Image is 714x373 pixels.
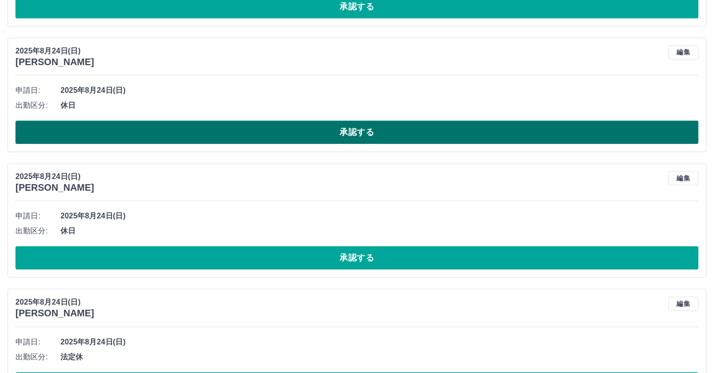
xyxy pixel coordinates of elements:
[60,351,699,363] span: 法定休
[15,171,94,182] p: 2025年8月24日(日)
[15,225,60,237] span: 出勤区分:
[15,246,699,269] button: 承認する
[15,351,60,363] span: 出勤区分:
[15,308,94,319] h3: [PERSON_NAME]
[15,100,60,111] span: 出勤区分:
[60,85,699,96] span: 2025年8月24日(日)
[15,210,60,222] span: 申請日:
[669,45,699,60] button: 編集
[15,45,94,57] p: 2025年8月24日(日)
[15,182,94,193] h3: [PERSON_NAME]
[60,225,699,237] span: 休日
[15,336,60,348] span: 申請日:
[15,120,699,144] button: 承認する
[60,100,699,111] span: 休日
[60,336,699,348] span: 2025年8月24日(日)
[669,297,699,311] button: 編集
[15,297,94,308] p: 2025年8月24日(日)
[60,210,699,222] span: 2025年8月24日(日)
[15,85,60,96] span: 申請日:
[15,57,94,67] h3: [PERSON_NAME]
[669,171,699,185] button: 編集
